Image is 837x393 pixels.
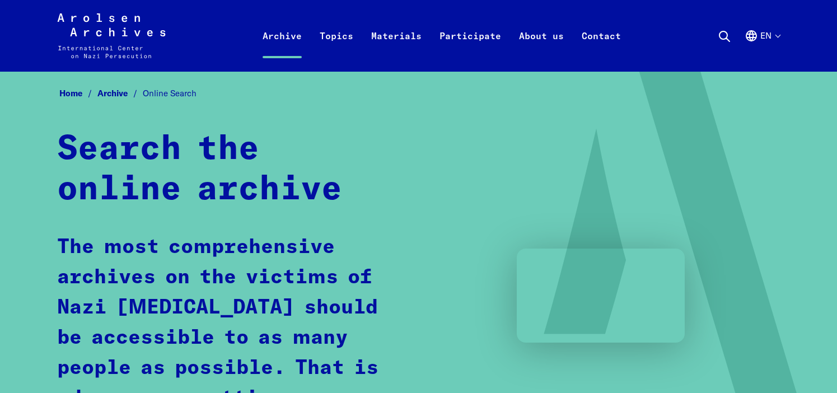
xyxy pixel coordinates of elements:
a: Archive [97,88,143,99]
a: About us [510,27,573,72]
a: Home [59,88,97,99]
a: Participate [431,27,510,72]
strong: Search the online archive [57,133,342,207]
button: English, language selection [745,29,780,69]
a: Materials [362,27,431,72]
span: Online Search [143,88,197,99]
a: Contact [573,27,630,72]
a: Archive [254,27,311,72]
nav: Primary [254,13,630,58]
nav: Breadcrumb [57,85,780,102]
a: Topics [311,27,362,72]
